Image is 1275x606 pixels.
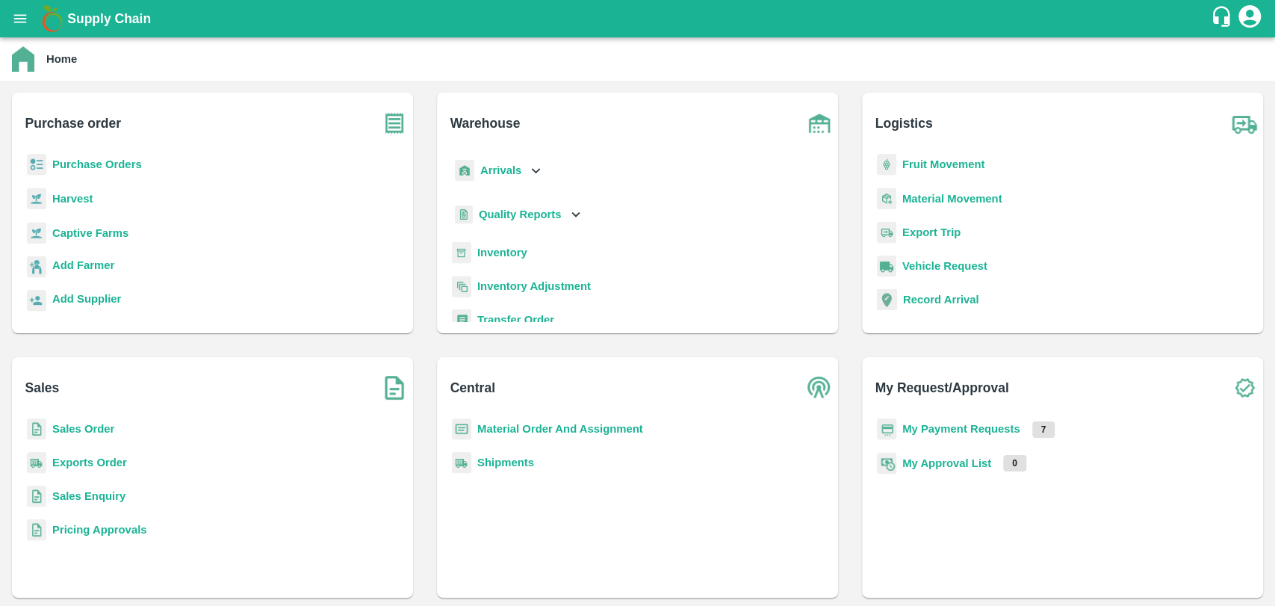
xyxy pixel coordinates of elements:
b: Quality Reports [479,208,562,220]
button: open drawer [3,1,37,36]
img: harvest [27,188,46,210]
p: 0 [1003,455,1026,471]
a: Sales Order [52,423,114,435]
img: supplier [27,290,46,312]
a: Harvest [52,193,93,205]
b: Purchase order [25,113,121,134]
img: sales [27,519,46,541]
a: Inventory Adjustment [477,280,591,292]
img: sales [27,486,46,507]
b: My Request/Approval [875,377,1009,398]
div: Quality Reports [452,200,584,230]
img: payment [877,418,896,440]
img: delivery [877,222,896,244]
img: central [801,369,838,406]
a: Supply Chain [67,8,1210,29]
img: approval [877,452,896,474]
img: reciept [27,154,46,176]
img: centralMaterial [452,418,471,440]
a: Inventory [477,247,527,259]
img: qualityReport [455,205,473,224]
p: 7 [1032,421,1055,438]
a: Captive Farms [52,227,128,239]
div: customer-support [1210,5,1236,32]
img: farmer [27,256,46,278]
img: fruit [877,154,896,176]
img: soSales [376,369,413,406]
b: Logistics [875,113,933,134]
img: material [877,188,896,210]
a: Add Farmer [52,257,114,277]
img: whInventory [452,242,471,264]
a: Material Movement [902,193,1002,205]
b: Central [450,377,495,398]
a: Shipments [477,457,534,469]
img: check [1226,369,1263,406]
a: My Payment Requests [902,423,1020,435]
b: Warehouse [450,113,521,134]
a: Pricing Approvals [52,524,146,536]
b: Arrivals [480,164,521,176]
img: shipments [452,452,471,474]
a: Sales Enquiry [52,490,125,502]
img: purchase [376,105,413,142]
a: Add Supplier [52,291,121,311]
img: logo [37,4,67,34]
b: Add Supplier [52,293,121,305]
a: Purchase Orders [52,158,142,170]
img: home [12,46,34,72]
a: Export Trip [902,226,961,238]
img: harvest [27,222,46,244]
a: Vehicle Request [902,260,987,272]
img: whTransfer [452,309,471,331]
img: warehouse [801,105,838,142]
a: Exports Order [52,457,127,469]
img: recordArrival [877,289,897,310]
a: Record Arrival [903,294,979,306]
img: inventory [452,276,471,297]
a: Fruit Movement [902,158,985,170]
b: Add Farmer [52,259,114,271]
img: vehicle [877,256,896,277]
b: Sales [25,377,60,398]
a: My Approval List [902,457,991,469]
img: whArrival [455,160,474,182]
b: Home [46,53,77,65]
img: shipments [27,452,46,474]
div: Arrivals [452,154,545,188]
b: Supply Chain [67,11,151,26]
img: truck [1226,105,1263,142]
img: sales [27,418,46,440]
a: Transfer Order [477,314,554,326]
div: account of current user [1236,3,1263,34]
a: Material Order And Assignment [477,423,643,435]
